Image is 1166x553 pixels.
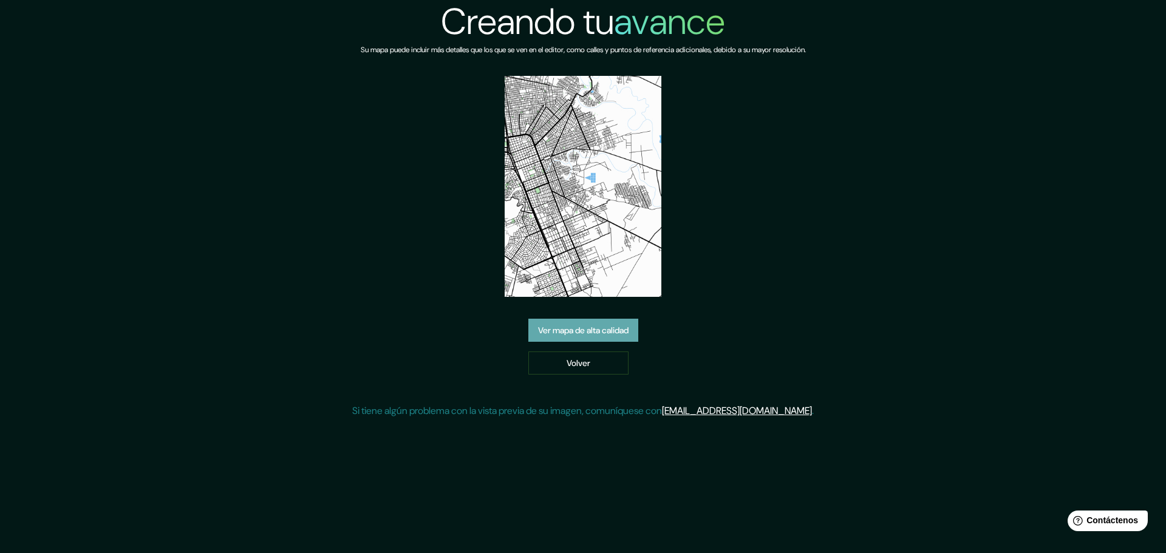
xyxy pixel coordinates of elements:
[528,351,629,375] a: Volver
[352,404,662,417] font: Si tiene algún problema con la vista previa de su imagen, comuníquese con
[567,358,590,368] font: Volver
[1058,506,1153,540] iframe: Lanzador de widgets de ayuda
[538,325,629,336] font: Ver mapa de alta calidad
[361,45,806,55] font: Su mapa puede incluir más detalles que los que se ven en el editor, como calles y puntos de refer...
[662,404,812,417] a: [EMAIL_ADDRESS][DOMAIN_NAME]
[528,319,638,342] a: Ver mapa de alta calidad
[505,76,661,297] img: vista previa del mapa creado
[812,404,814,417] font: .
